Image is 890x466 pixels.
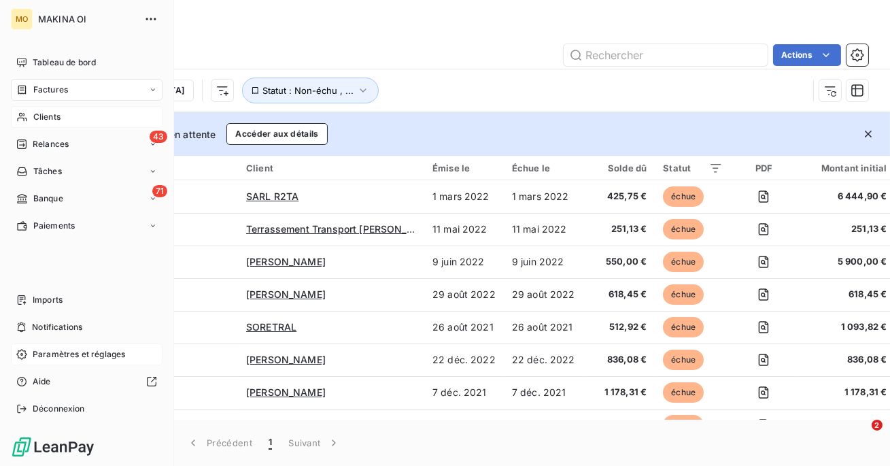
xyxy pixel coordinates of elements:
a: Tableau de bord [11,52,162,73]
span: 2 [872,420,883,431]
span: 6 444,90 € [805,190,887,203]
a: Paiements [11,215,162,237]
span: échue [663,415,704,435]
span: MAKINA OI [38,14,136,24]
span: échue [663,284,704,305]
span: SORETRAL [246,321,296,333]
span: 836,08 € [805,353,887,367]
span: Tableau de bord [33,56,96,69]
span: Paramètres et réglages [33,348,125,361]
span: Tâches [33,165,62,178]
span: échue [663,350,704,370]
span: [PERSON_NAME] [246,256,326,267]
input: Rechercher [564,44,768,66]
span: échue [663,317,704,337]
span: SARL R2TA [246,190,298,202]
span: 251,13 € [805,222,887,236]
td: 23 déc. 2022 [424,409,504,442]
button: Précédent [178,429,260,457]
span: Banque [33,193,63,205]
td: 22 déc. 2022 [504,344,583,376]
div: Émise le [432,163,496,173]
td: 29 août 2022 [504,278,583,311]
span: 618,45 € [592,288,647,301]
button: Statut : Non-échu , ... [242,78,379,103]
a: 43Relances [11,133,162,155]
div: Statut [663,163,722,173]
td: 1 mars 2022 [504,180,583,213]
div: Échue le [512,163,575,173]
span: 1 178,31 € [592,386,647,399]
img: Logo LeanPay [11,436,95,458]
span: échue [663,219,704,239]
span: TRIVALOR [246,419,294,431]
span: Paiements [33,220,75,232]
td: 11 mai 2022 [424,213,504,246]
td: 29 août 2022 [424,278,504,311]
span: 227,85 € [592,418,647,432]
div: PDF [739,163,789,173]
span: Relances [33,138,69,150]
span: Terrassement Transport [PERSON_NAME] [246,223,439,235]
td: 7 déc. 2021 [504,376,583,409]
span: Clients [33,111,61,123]
a: Factures [11,79,162,101]
button: Suivant [280,429,349,457]
span: échue [663,252,704,272]
a: Tâches [11,161,162,182]
a: Imports [11,289,162,311]
button: Actions [773,44,841,66]
a: 71Banque [11,188,162,210]
button: Accéder aux détails [226,123,327,145]
div: Client [246,163,416,173]
span: 227,85 € [805,418,887,432]
span: échue [663,382,704,403]
span: 251,13 € [592,222,647,236]
span: Déconnexion [33,403,85,415]
td: 11 mai 2022 [504,213,583,246]
span: 43 [150,131,167,143]
span: Notifications [32,321,82,333]
td: 22 déc. 2022 [424,344,504,376]
td: 7 déc. 2021 [424,376,504,409]
span: Aide [33,376,51,388]
span: 1 178,31 € [805,386,887,399]
span: Factures [33,84,68,96]
a: Clients [11,106,162,128]
a: Aide [11,371,162,393]
span: 618,45 € [805,288,887,301]
span: 550,00 € [592,255,647,269]
span: 1 [269,436,272,450]
td: 26 août 2021 [424,311,504,344]
td: 1 mars 2022 [424,180,504,213]
span: [PERSON_NAME] [246,288,326,300]
span: 1 093,82 € [805,320,887,334]
div: Montant initial [805,163,887,173]
div: Solde dû [592,163,647,173]
span: 5 900,00 € [805,255,887,269]
span: [PERSON_NAME] [246,386,326,398]
td: 9 juin 2022 [504,246,583,278]
span: [PERSON_NAME] [246,354,326,365]
button: 1 [260,429,280,457]
td: 26 août 2021 [504,311,583,344]
a: Paramètres et réglages [11,344,162,365]
iframe: Intercom live chat [844,420,876,452]
div: MO [11,8,33,30]
span: 836,08 € [592,353,647,367]
span: échue [663,186,704,207]
span: Statut : Non-échu , ... [262,85,354,96]
span: 71 [152,185,167,197]
span: 512,92 € [592,320,647,334]
td: 23 déc. 2022 [504,409,583,442]
span: Imports [33,294,63,306]
span: 425,75 € [592,190,647,203]
td: 9 juin 2022 [424,246,504,278]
